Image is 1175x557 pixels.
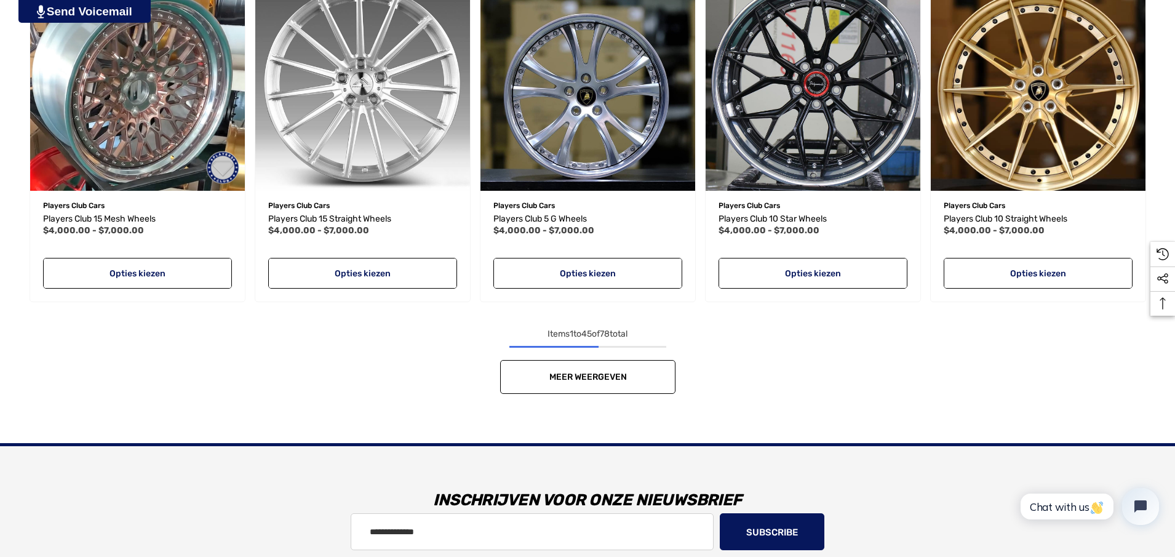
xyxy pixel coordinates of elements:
p: Players Club Cars [268,198,457,214]
span: Players Club 15 Straight Wheels [268,214,391,224]
span: $4,000.00 - $7,000.00 [43,225,144,236]
svg: Top [1150,297,1175,310]
a: Opties kiezen [719,258,907,289]
a: Players Club 10 Star Wheels,Prijsklasse van $4,000.00 tot $7,000.00 [719,212,907,226]
div: Items to of total [25,327,1150,342]
span: Players Club 10 Star Wheels [719,214,827,224]
span: $4,000.00 - $7,000.00 [268,225,369,236]
a: Players Club 15 Straight Wheels,Prijsklasse van $4,000.00 tot $7,000.00 [268,212,457,226]
nav: pagination [25,327,1150,394]
span: Players Club 15 Mesh Wheels [43,214,156,224]
a: Opties kiezen [268,258,457,289]
span: 45 [581,329,592,339]
a: Opties kiezen [944,258,1133,289]
p: Players Club Cars [43,198,232,214]
h3: Inschrijven voor onze nieuwsbrief [160,482,1015,519]
a: Players Club 10 Straight Wheels,Prijsklasse van $4,000.00 tot $7,000.00 [944,212,1133,226]
a: Opties kiezen [493,258,682,289]
span: $4,000.00 - $7,000.00 [719,225,819,236]
iframe: Tidio Chat [1007,478,1169,535]
a: Players Club 5 G Wheels,Prijsklasse van $4,000.00 tot $7,000.00 [493,212,682,226]
svg: Social Media [1157,273,1169,285]
a: Meer weergeven [500,360,675,394]
span: Players Club 10 Straight Wheels [944,214,1067,224]
span: 1 [570,329,573,339]
a: Players Club 15 Mesh Wheels,Prijsklasse van $4,000.00 tot $7,000.00 [43,212,232,226]
span: 78 [600,329,610,339]
p: Players Club Cars [493,198,682,214]
button: Subscribe [720,513,824,550]
p: Players Club Cars [944,198,1133,214]
p: Players Club Cars [719,198,907,214]
img: PjwhLS0gR2VuZXJhdG9yOiBHcmF2aXQuaW8gLS0+PHN2ZyB4bWxucz0iaHR0cDovL3d3dy53My5vcmcvMjAwMC9zdmciIHhtb... [37,5,45,18]
span: $4,000.00 - $7,000.00 [493,225,594,236]
span: Players Club 5 G Wheels [493,214,587,224]
svg: Recently Viewed [1157,248,1169,260]
span: Meer weergeven [549,372,626,382]
a: Opties kiezen [43,258,232,289]
span: $4,000.00 - $7,000.00 [944,225,1045,236]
